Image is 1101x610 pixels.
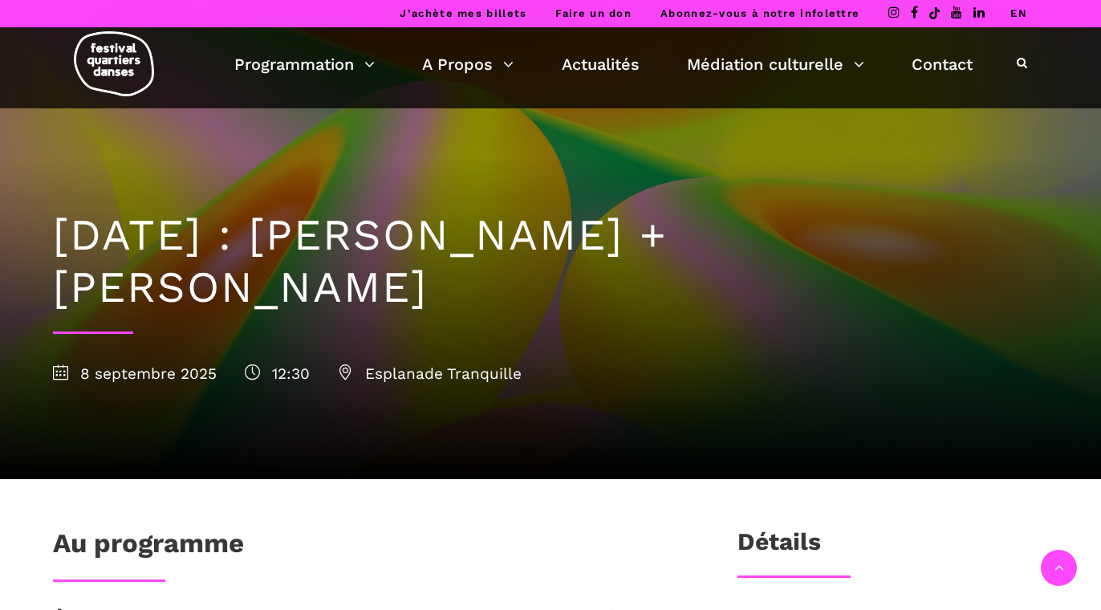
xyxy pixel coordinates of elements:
[737,527,821,567] h3: Détails
[400,7,526,19] a: J’achète mes billets
[74,31,154,96] img: logo-fqd-med
[1010,7,1027,19] a: EN
[555,7,632,19] a: Faire un don
[245,364,310,383] span: 12:30
[53,527,244,567] h1: Au programme
[912,51,973,78] a: Contact
[234,51,375,78] a: Programmation
[338,364,522,383] span: Esplanade Tranquille
[422,51,514,78] a: A Propos
[53,364,217,383] span: 8 septembre 2025
[660,7,859,19] a: Abonnez-vous à notre infolettre
[687,51,864,78] a: Médiation culturelle
[53,209,1048,314] h1: [DATE] : [PERSON_NAME] + [PERSON_NAME]
[562,51,640,78] a: Actualités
